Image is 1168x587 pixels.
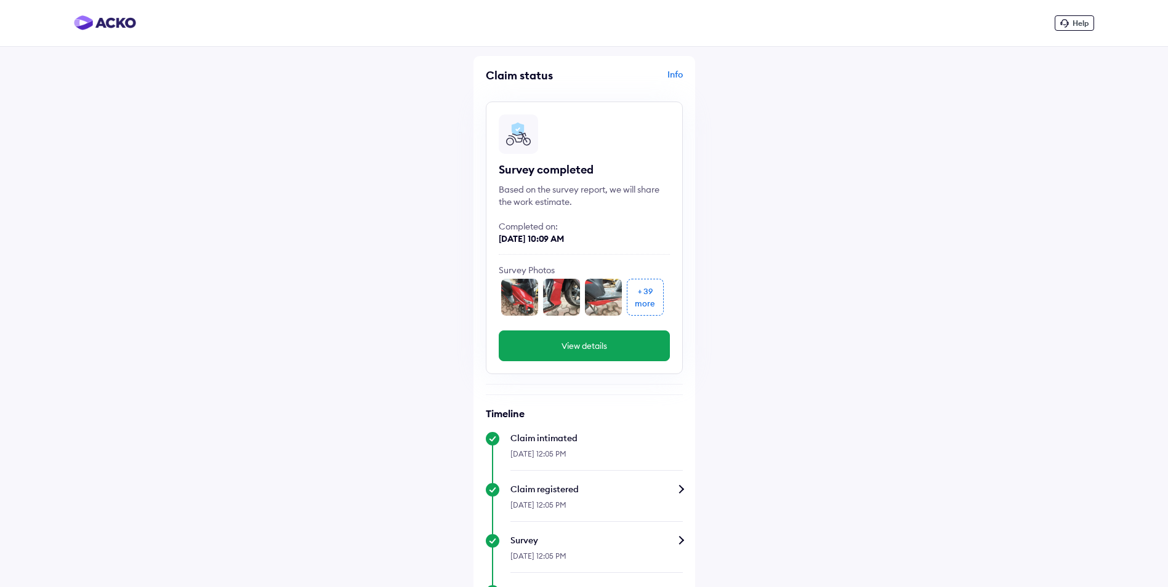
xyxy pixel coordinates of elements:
h6: Timeline [486,407,683,420]
div: [DATE] 10:09 AM [499,233,670,245]
img: front [585,279,622,316]
div: Claim intimated [510,432,683,444]
div: Claim status [486,68,581,82]
div: [DATE] 12:05 PM [510,546,683,573]
div: Info [587,68,683,92]
img: horizontal-gradient.png [74,15,136,30]
span: Help [1073,18,1089,28]
img: front [501,279,538,316]
div: Completed on: [499,220,670,233]
div: more [635,297,655,309]
button: View details [499,330,670,361]
div: Survey [510,534,683,546]
div: [DATE] 12:05 PM [510,495,683,522]
div: [DATE] 12:05 PM [510,444,683,471]
div: + 39 [638,285,653,297]
div: Survey completed [499,162,670,177]
div: Survey Photos [499,264,670,276]
div: Claim registered [510,483,683,495]
img: front [543,279,580,316]
div: Based on the survey report, we will share the work estimate. [499,183,670,208]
